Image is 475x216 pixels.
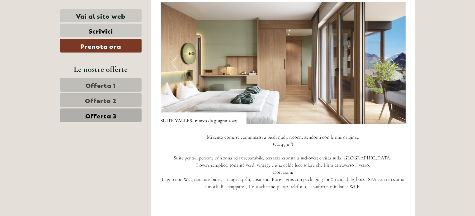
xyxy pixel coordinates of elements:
img: image [161,2,406,124]
p: Mi sento come se camminassi a piedi nudi, riconnettendomi con le mie origini… (ca. 45 m²) Suite p... [161,134,406,191]
span: Offerta 2 [85,96,117,104]
a: Scrivici [60,24,142,37]
div: Le nostre offerte [60,63,142,75]
button: Previous [172,55,178,71]
a: Prenota ora [60,39,142,53]
div: SUITE VALLES- nuovo da giugno 2025 [161,113,247,124]
span: Offerta 1 [86,80,116,89]
span: Offerta 3 [85,111,116,120]
button: Next [388,55,395,71]
a: Vai al sito web [60,9,142,22]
